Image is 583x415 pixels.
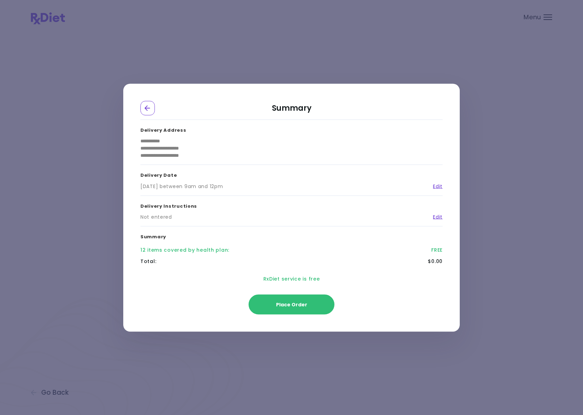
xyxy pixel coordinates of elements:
[249,294,334,314] button: Place Order
[140,258,156,265] div: Total :
[140,120,443,138] h3: Delivery Address
[428,258,443,265] div: $0.00
[431,246,443,253] div: FREE
[140,227,443,244] h3: Summary
[140,214,172,221] div: Not entered
[140,101,155,115] div: Go Back
[140,183,223,190] div: [DATE] between 9am and 12pm
[428,183,443,190] a: Edit
[276,301,307,308] span: Place Order
[140,196,443,214] h3: Delivery Instructions
[140,101,443,120] h2: Summary
[428,214,443,221] a: Edit
[140,267,443,291] div: RxDiet service is free
[140,165,443,183] h3: Delivery Date
[140,246,229,253] div: 12 items covered by health plan :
